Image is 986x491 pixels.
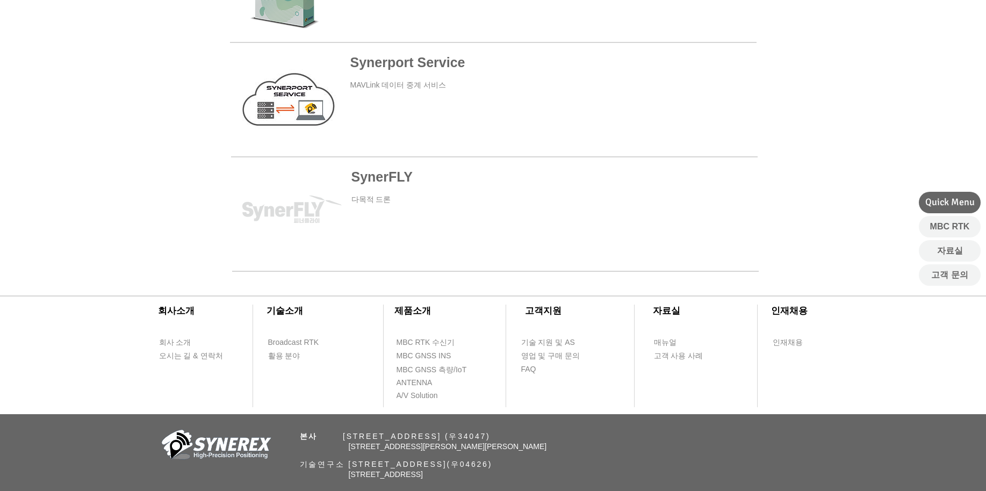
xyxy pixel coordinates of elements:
[159,336,220,349] a: 회사 소개
[397,391,438,401] span: A/V Solution
[268,336,329,349] a: Broadcast RTK
[397,351,451,362] span: MBC GNSS INS
[394,306,431,316] span: ​제품소개
[268,349,329,363] a: 활용 분야
[525,306,562,316] span: ​고객지원
[653,306,680,316] span: ​자료실
[396,336,477,349] a: MBC RTK 수신기
[268,337,319,348] span: Broadcast RTK
[787,445,986,491] iframe: Wix Chat
[654,337,676,348] span: 매뉴얼
[300,432,318,441] span: 본사
[930,221,970,233] span: MBC RTK
[937,245,963,257] span: 자료실
[772,336,823,349] a: 인재채용
[521,336,601,349] a: 기술 지원 및 AS
[931,269,968,281] span: 고객 문의
[397,365,467,376] span: MBC GNSS 측량/IoT
[397,378,433,388] span: ANTENNA
[396,349,463,363] a: MBC GNSS INS
[396,363,490,377] a: MBC GNSS 측량/IoT
[521,363,582,376] a: FAQ
[925,196,975,209] span: Quick Menu
[397,337,455,348] span: MBC RTK 수신기
[653,349,715,363] a: 고객 사용 사례
[159,351,223,362] span: 오시는 길 & 연락처
[919,192,981,213] div: Quick Menu
[300,432,491,441] span: ​ [STREET_ADDRESS] (우34047)
[349,470,423,479] span: [STREET_ADDRESS]
[919,264,981,286] a: 고객 문의
[156,429,274,464] img: 회사_로고-removebg-preview.png
[521,349,582,363] a: 영업 및 구매 문의
[521,351,580,362] span: 영업 및 구매 문의
[521,364,536,375] span: FAQ
[268,351,300,362] span: 활용 분야
[396,376,458,389] a: ANTENNA
[349,442,547,451] span: [STREET_ADDRESS][PERSON_NAME][PERSON_NAME]
[773,337,803,348] span: 인재채용
[654,351,703,362] span: 고객 사용 사례
[653,336,715,349] a: 매뉴얼
[919,240,981,262] a: 자료실
[521,337,575,348] span: 기술 지원 및 AS
[919,216,981,237] a: MBC RTK
[159,337,191,348] span: 회사 소개
[300,460,493,468] span: 기술연구소 [STREET_ADDRESS](우04626)
[267,306,303,316] span: ​기술소개
[159,349,231,363] a: 오시는 길 & 연락처
[771,306,808,316] span: ​인재채용
[158,306,195,316] span: ​회사소개
[396,389,458,402] a: A/V Solution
